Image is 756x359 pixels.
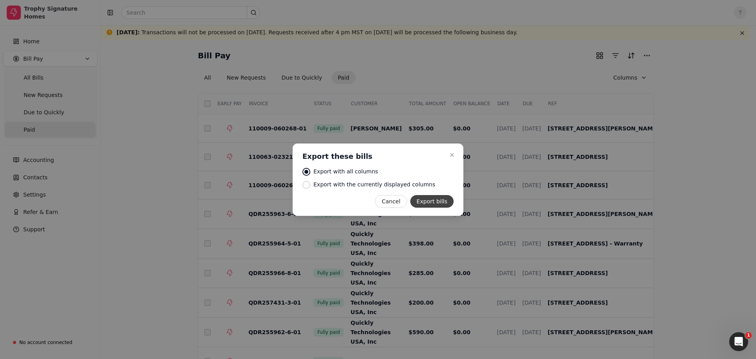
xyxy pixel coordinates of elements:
button: Export bills [410,195,454,208]
div: Export with the currently displayed columns [313,180,435,189]
div: Export with all columns [313,167,378,176]
span: 1 [745,332,752,339]
iframe: Intercom live chat [729,332,748,351]
button: Cancel [375,195,407,208]
h2: Export these bills [302,152,372,161]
